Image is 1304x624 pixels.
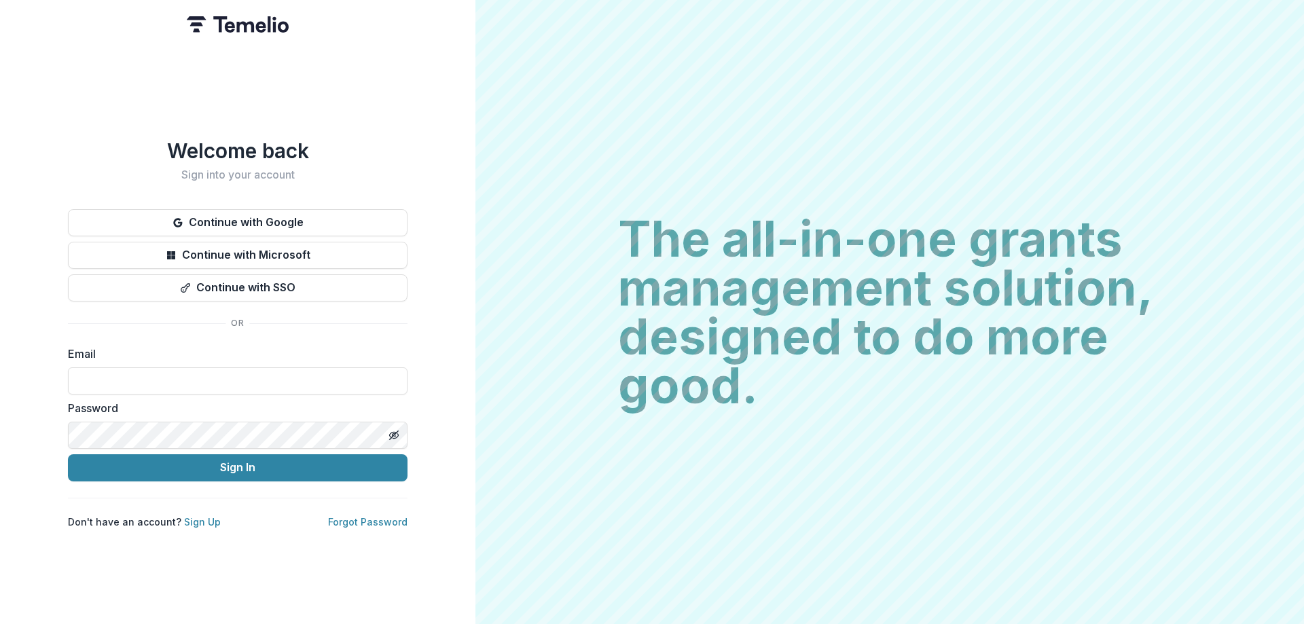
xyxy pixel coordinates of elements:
a: Sign Up [184,516,221,528]
label: Password [68,400,399,416]
p: Don't have an account? [68,515,221,529]
a: Forgot Password [328,516,407,528]
h1: Welcome back [68,139,407,163]
h2: Sign into your account [68,168,407,181]
button: Continue with SSO [68,274,407,301]
label: Email [68,346,399,362]
button: Continue with Microsoft [68,242,407,269]
button: Toggle password visibility [383,424,405,446]
button: Sign In [68,454,407,481]
button: Continue with Google [68,209,407,236]
img: Temelio [187,16,289,33]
